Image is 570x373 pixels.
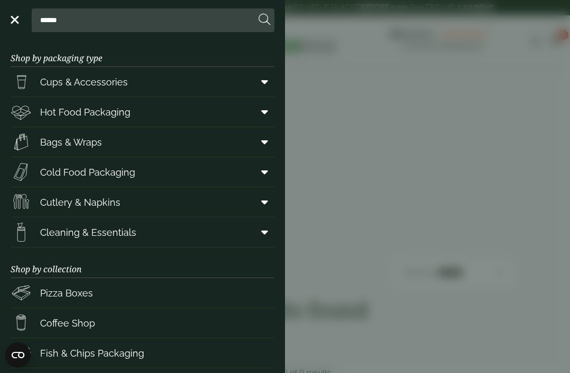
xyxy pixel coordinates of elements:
[40,346,144,360] span: Fish & Chips Packaging
[11,131,32,152] img: Paper_carriers.svg
[11,222,32,243] img: open-wipe.svg
[40,225,136,240] span: Cleaning & Essentials
[11,127,274,157] a: Bags & Wraps
[11,71,32,92] img: PintNhalf_cup.svg
[11,338,274,368] a: Fish & Chips Packaging
[40,316,95,330] span: Coffee Shop
[11,308,274,338] a: Coffee Shop
[40,105,130,119] span: Hot Food Packaging
[40,286,93,300] span: Pizza Boxes
[5,342,31,368] button: Open CMP widget
[11,161,32,183] img: Sandwich_box.svg
[11,282,32,303] img: Pizza_boxes.svg
[40,165,135,179] span: Cold Food Packaging
[11,157,274,187] a: Cold Food Packaging
[11,217,274,247] a: Cleaning & Essentials
[11,97,274,127] a: Hot Food Packaging
[40,195,120,209] span: Cutlery & Napkins
[11,36,274,67] h3: Shop by packaging type
[40,75,128,89] span: Cups & Accessories
[11,312,32,333] img: HotDrink_paperCup.svg
[11,187,274,217] a: Cutlery & Napkins
[11,101,32,122] img: Deli_box.svg
[11,247,274,278] h3: Shop by collection
[40,135,102,149] span: Bags & Wraps
[11,278,274,308] a: Pizza Boxes
[11,67,274,97] a: Cups & Accessories
[11,192,32,213] img: Cutlery.svg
